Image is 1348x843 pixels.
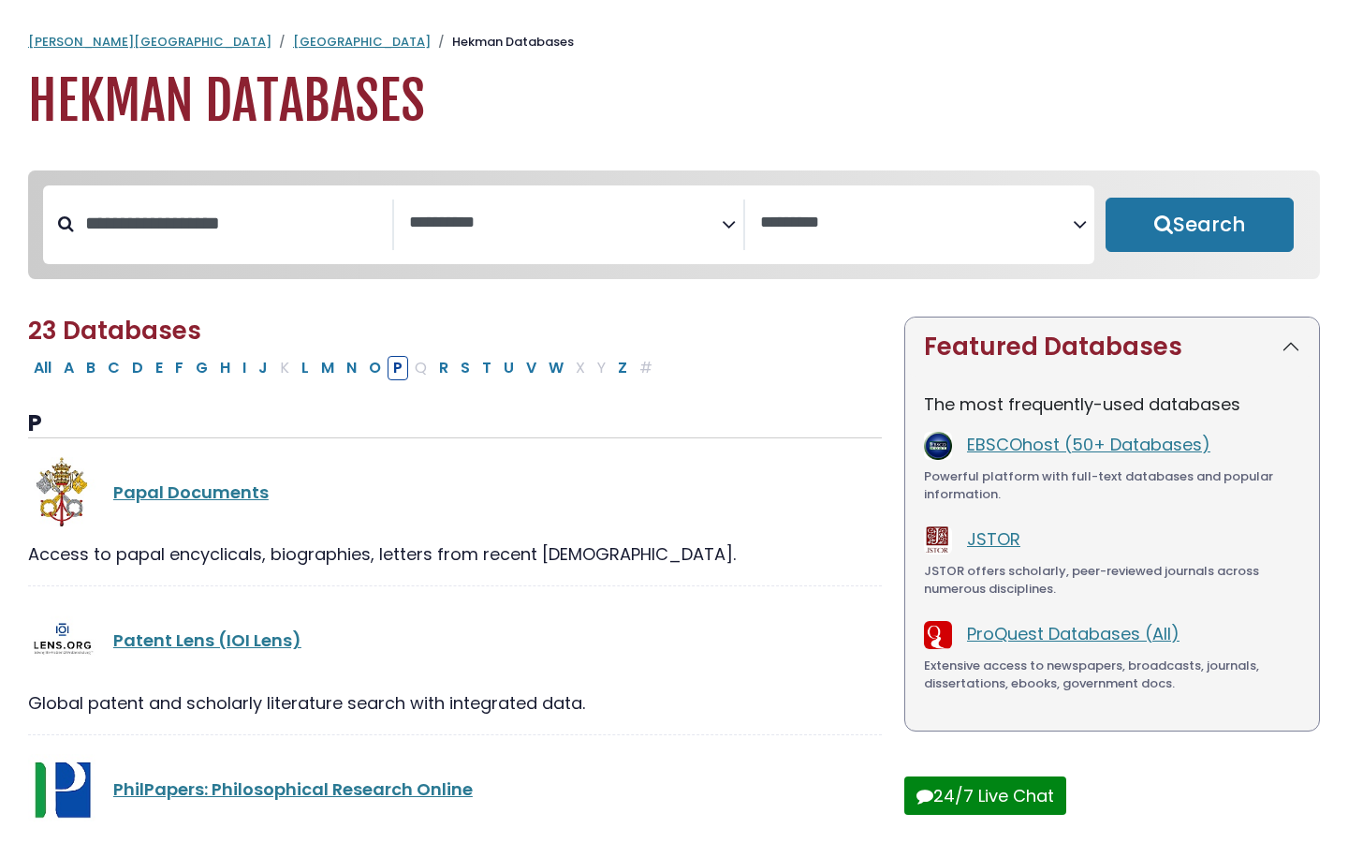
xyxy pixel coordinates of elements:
[476,356,497,380] button: Filter Results T
[293,33,431,51] a: [GEOGRAPHIC_DATA]
[28,70,1320,133] h1: Hekman Databases
[113,777,473,801] a: PhilPapers: Philosophical Research Online
[967,433,1210,456] a: EBSCOhost (50+ Databases)
[433,356,454,380] button: Filter Results R
[760,214,1073,233] textarea: Search
[58,356,80,380] button: Filter Results A
[253,356,273,380] button: Filter Results J
[455,356,476,380] button: Filter Results S
[28,33,271,51] a: [PERSON_NAME][GEOGRAPHIC_DATA]
[81,356,101,380] button: Filter Results B
[967,527,1020,551] a: JSTOR
[237,356,252,380] button: Filter Results I
[924,562,1300,599] div: JSTOR offers scholarly, peer-reviewed journals across numerous disciplines.
[967,622,1179,645] a: ProQuest Databases (All)
[28,690,882,716] div: Global patent and scholarly literature search with integrated data.
[113,629,301,652] a: Patent Lens (IOI Lens)
[28,314,201,348] span: 23 Databases
[28,356,57,380] button: All
[190,356,213,380] button: Filter Results G
[150,356,168,380] button: Filter Results E
[102,356,125,380] button: Filter Results C
[924,657,1300,693] div: Extensive access to newspapers, broadcasts, journals, dissertations, ebooks, government docs.
[904,776,1066,815] button: 24/7 Live Chat
[363,356,387,380] button: Filter Results O
[431,33,574,52] li: Hekman Databases
[126,356,149,380] button: Filter Results D
[520,356,542,380] button: Filter Results V
[113,481,269,504] a: Papal Documents
[543,356,569,380] button: Filter Results W
[924,392,1300,417] p: The most frequently-used databases
[905,318,1319,377] button: Featured Databases
[315,356,340,380] button: Filter Results M
[28,33,1320,52] nav: breadcrumb
[74,208,392,239] input: Search database by title or keyword
[498,356,520,380] button: Filter Results U
[388,356,408,380] button: Filter Results P
[214,356,236,380] button: Filter Results H
[341,356,362,380] button: Filter Results N
[612,356,633,380] button: Filter Results Z
[296,356,315,380] button: Filter Results L
[169,356,189,380] button: Filter Results F
[28,355,660,378] div: Alpha-list to filter by first letter of database name
[1106,198,1294,252] button: Submit for Search Results
[28,170,1320,279] nav: Search filters
[28,410,882,438] h3: P
[409,214,722,233] textarea: Search
[28,541,882,567] div: Access to papal encyclicals, biographies, letters from recent [DEMOGRAPHIC_DATA].
[924,467,1300,504] div: Powerful platform with full-text databases and popular information.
